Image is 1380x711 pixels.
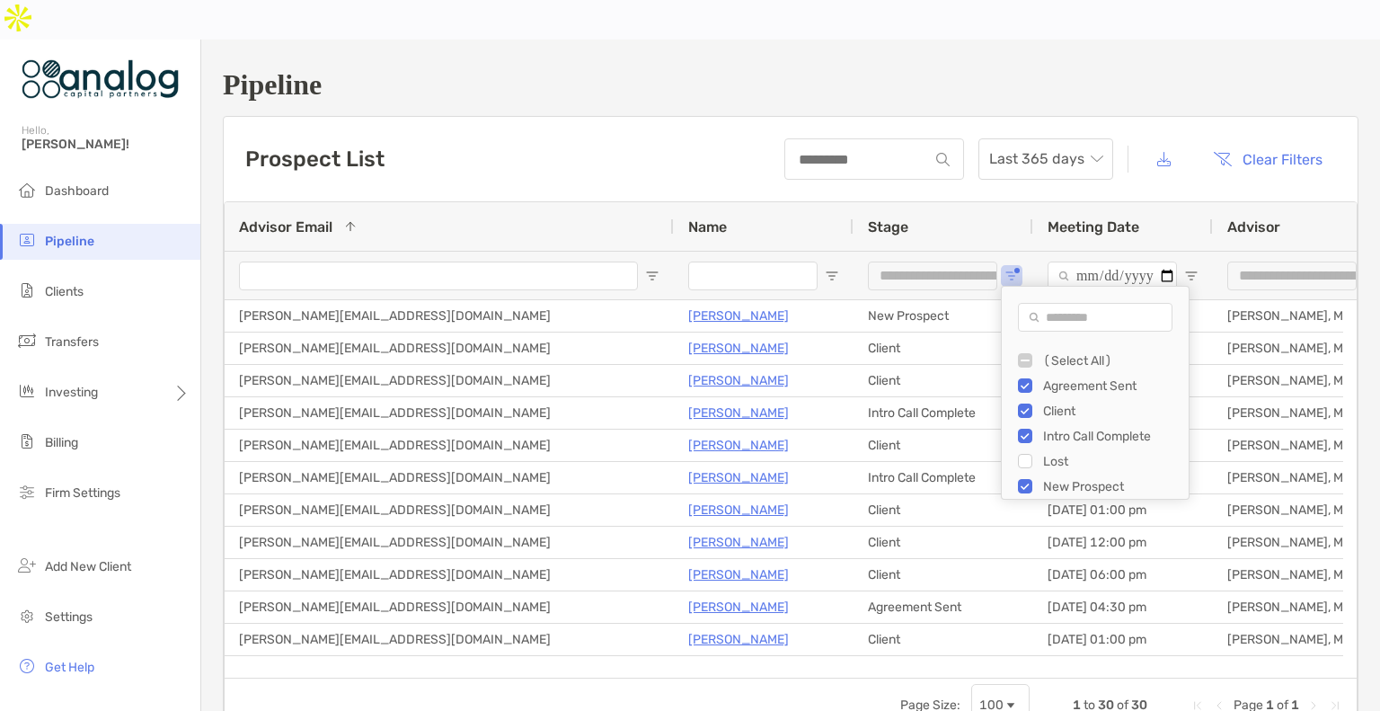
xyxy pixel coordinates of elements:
img: dashboard icon [16,179,38,200]
h3: Prospect List [245,147,385,172]
input: Advisor Email Filter Input [239,262,638,290]
div: [DATE] 12:00 pm [1033,656,1213,688]
div: Intro Call Complete [1043,429,1178,444]
span: Add New Client [45,559,131,574]
a: [PERSON_NAME] [688,467,789,489]
span: Settings [45,609,93,625]
a: [PERSON_NAME] [688,531,789,554]
a: [PERSON_NAME] [688,628,789,651]
span: Get Help [45,660,94,675]
div: Client [854,656,1033,688]
img: settings icon [16,605,38,627]
div: [DATE] 12:00 pm [1033,527,1213,558]
div: [PERSON_NAME][EMAIL_ADDRESS][DOMAIN_NAME] [225,624,674,655]
div: [PERSON_NAME][EMAIL_ADDRESS][DOMAIN_NAME] [225,462,674,493]
span: Name [688,218,727,236]
a: [PERSON_NAME] [688,337,789,360]
div: (Select All) [1043,353,1178,369]
span: Pipeline [45,234,94,249]
button: Open Filter Menu [1184,269,1199,283]
div: New Prospect [1043,479,1178,494]
span: Billing [45,435,78,450]
div: Filter List [1002,348,1189,524]
img: input icon [936,153,950,166]
div: Intro Call Complete [854,462,1033,493]
div: Column Filter [1001,286,1190,500]
span: Advisor Email [239,218,332,236]
div: Agreement Sent [854,591,1033,623]
h1: Pipeline [223,68,1358,102]
div: Agreement Sent [1043,378,1178,394]
span: Clients [45,284,84,299]
div: Intro Call Complete [854,397,1033,429]
img: investing icon [16,380,38,402]
input: Meeting Date Filter Input [1048,262,1177,290]
input: Name Filter Input [688,262,818,290]
span: Dashboard [45,183,109,199]
div: [PERSON_NAME][EMAIL_ADDRESS][DOMAIN_NAME] [225,300,674,332]
img: firm-settings icon [16,481,38,502]
span: Last 365 days [989,139,1102,179]
div: [DATE] 06:00 pm [1033,559,1213,591]
a: [PERSON_NAME] [688,402,789,424]
a: [PERSON_NAME] [688,661,789,683]
div: [DATE] 04:30 pm [1033,591,1213,623]
span: Advisor [1227,218,1280,236]
div: Client [854,333,1033,364]
div: Client [854,494,1033,526]
button: Open Filter Menu [1004,269,1019,283]
a: [PERSON_NAME] [688,369,789,392]
a: [PERSON_NAME] [688,305,789,327]
a: [PERSON_NAME] [688,564,789,586]
span: [PERSON_NAME]! [22,137,190,152]
button: Clear Filters [1199,139,1336,179]
div: [PERSON_NAME][EMAIL_ADDRESS][DOMAIN_NAME] [225,527,674,558]
div: [PERSON_NAME][EMAIL_ADDRESS][DOMAIN_NAME] [225,494,674,526]
div: Client [854,430,1033,461]
button: Open Filter Menu [825,269,839,283]
img: Zoe Logo [22,47,179,111]
img: clients icon [16,280,38,301]
div: [PERSON_NAME][EMAIL_ADDRESS][DOMAIN_NAME] [225,430,674,461]
img: get-help icon [16,655,38,677]
div: [PERSON_NAME][EMAIL_ADDRESS][DOMAIN_NAME] [225,559,674,591]
div: [PERSON_NAME][EMAIL_ADDRESS][DOMAIN_NAME] [225,365,674,396]
div: [DATE] 01:00 pm [1033,624,1213,655]
button: Open Filter Menu [645,269,659,283]
div: Client [854,559,1033,591]
div: Client [854,624,1033,655]
img: transfers icon [16,330,38,351]
div: Client [1043,404,1178,419]
input: Search filter values [1018,303,1172,332]
div: [DATE] 01:00 pm [1033,494,1213,526]
div: [PERSON_NAME][EMAIL_ADDRESS][DOMAIN_NAME] [225,591,674,623]
div: [PERSON_NAME][EMAIL_ADDRESS][DOMAIN_NAME] [225,397,674,429]
a: [PERSON_NAME] [688,596,789,618]
div: Client [854,527,1033,558]
div: Lost [1043,454,1178,469]
a: [PERSON_NAME] [688,434,789,457]
a: [PERSON_NAME] [688,499,789,521]
img: add_new_client icon [16,555,38,576]
img: billing icon [16,431,38,452]
div: Client [854,365,1033,396]
div: [PERSON_NAME][EMAIL_ADDRESS][DOMAIN_NAME] [225,333,674,364]
span: Investing [45,385,98,400]
span: Meeting Date [1048,218,1139,236]
img: pipeline icon [16,229,38,251]
span: Stage [868,218,908,236]
span: Firm Settings [45,485,120,501]
div: New Prospect [854,300,1033,332]
div: [PERSON_NAME][EMAIL_ADDRESS][DOMAIN_NAME] [225,656,674,688]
